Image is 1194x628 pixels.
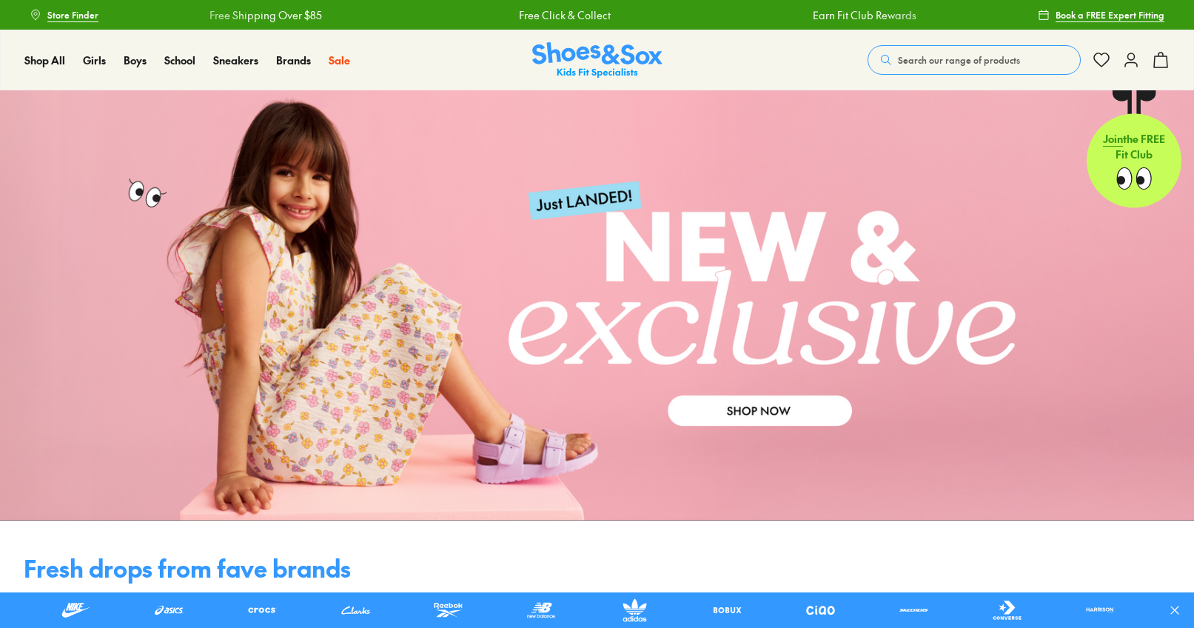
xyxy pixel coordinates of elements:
a: Sale [329,53,350,68]
span: Girls [83,53,106,67]
span: Book a FREE Expert Fitting [1056,8,1164,21]
a: Boys [124,53,147,68]
img: SNS_Logo_Responsive.svg [532,42,663,78]
a: Book a FREE Expert Fitting [1038,1,1164,28]
a: Store Finder [30,1,98,28]
span: Boys [124,53,147,67]
p: the FREE Fit Club [1087,123,1181,178]
span: Sneakers [213,53,258,67]
a: Free Click & Collect [480,7,571,23]
a: Earn Fit Club Rewards [774,7,877,23]
span: School [164,53,195,67]
a: School [164,53,195,68]
span: Brands [276,53,311,67]
span: Store Finder [47,8,98,21]
span: Search our range of products [898,53,1020,67]
span: Join [1103,135,1123,150]
span: Sale [329,53,350,67]
a: Girls [83,53,106,68]
a: Brands [276,53,311,68]
a: Sneakers [213,53,258,68]
a: Shoes & Sox [532,42,663,78]
button: Search our range of products [868,45,1081,75]
a: Jointhe FREE Fit Club [1087,90,1181,208]
a: Shop All [24,53,65,68]
a: Free Shipping Over $85 [170,7,283,23]
span: Shop All [24,53,65,67]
